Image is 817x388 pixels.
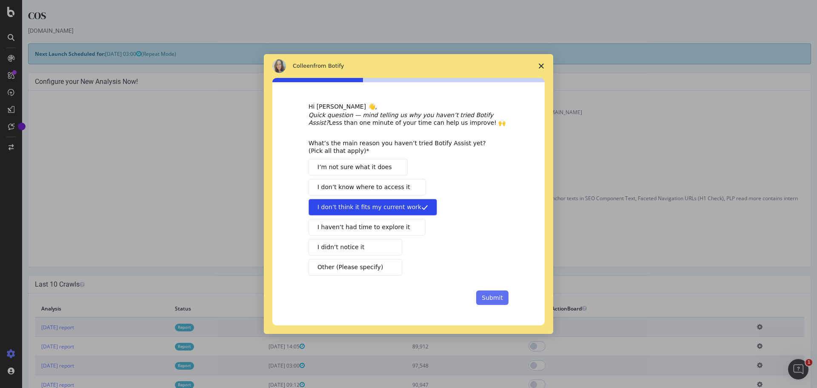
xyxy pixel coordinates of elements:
button: I don’t know where to access it [309,179,426,195]
span: from Botify [314,63,344,69]
td: Deactivated [397,164,782,173]
td: Sitemaps [13,184,397,193]
td: Crawl JS Activated [13,154,397,164]
span: I don’t think it fits my current work [317,203,421,212]
td: Allowed Domains [13,107,397,117]
button: I haven’t had time to explore it [309,219,426,236]
span: I’m not sure what it does [317,163,392,172]
p: View Crawl Settings [13,229,782,236]
span: [DATE] 03:01 [246,324,283,331]
td: [URL][DOMAIN_NAME], [URL][DOMAIN_NAME] [397,117,782,127]
div: (Repeat Mode) [6,43,789,64]
td: (http|https)://*.[DOMAIN_NAME], (http|https)://*.[DOMAIN_NAME] [397,107,782,117]
td: Yes [397,174,782,184]
td: Yes [397,210,782,220]
td: 5 URLs / s Estimated crawl duration: [397,137,782,154]
th: # of URLs [384,300,490,317]
th: Launch Date [240,300,384,317]
span: I haven’t had time to explore it [317,223,410,232]
td: 51,304 [384,317,490,337]
i: Quick question — mind telling us why you haven’t tried Botify Assist? [309,112,493,126]
a: Report [153,362,172,369]
td: Virtual Robots.txt [13,174,397,184]
div: [DOMAIN_NAME] [6,26,789,35]
button: I’m not sure what it does [309,159,408,175]
a: [DATE] report [19,324,52,331]
a: [DATE] report [19,362,52,369]
img: Profile image for Colleen [272,59,286,73]
td: 97,548 [384,356,490,375]
span: [DATE] 03:00 [83,50,119,57]
th: Status [146,300,240,317]
button: Other (Please specify) [309,259,402,276]
button: I don’t think it fits my current work [309,199,437,216]
span: [DATE] 14:05 [246,343,283,350]
td: COS [397,97,782,107]
td: 89,912 [384,337,490,356]
td: Google Analytics Website [13,164,397,173]
td: HTML Extract Rules [13,193,397,210]
a: [DATE] report [19,343,52,350]
td: Yes [397,184,782,193]
div: Hi [PERSON_NAME] 👋, [309,103,508,111]
strong: Next Launch Scheduled for: [13,50,83,57]
h4: Last 10 Crawls [13,280,782,289]
div: COS [6,9,789,26]
a: Report [153,324,172,331]
td: Start URLs [13,117,397,127]
span: I didn’t notice it [317,243,364,252]
button: I didn’t notice it [309,239,402,256]
td: 400,000 [397,127,782,137]
div: What’s the main reason you haven’t tried Botify Assist yet? (Pick all that apply) [309,139,496,155]
a: Settings [416,243,435,250]
td: SEO link component Exists, Out of Stock. Blank Page, Anchor texts in SEO Component Text, Faceted ... [397,193,782,210]
td: Repeated Analysis [13,210,397,220]
div: Less than one minute of your time can help us improve! 🙌 [309,111,508,126]
td: Yes [397,154,782,164]
span: Colleen [293,63,314,69]
h4: Configure your New Analysis Now! [13,78,782,86]
td: Max Speed (URLs / s) [13,137,397,154]
span: Other (Please specify) [317,263,383,272]
th: Exclude from ActionBoard [490,300,728,317]
td: Project Name [13,97,397,107]
button: Submit [476,290,508,305]
span: I don’t know where to access it [317,183,410,192]
td: Max # of Analysed URLs [13,127,397,137]
a: Report [153,343,172,350]
th: Analysis [13,300,146,317]
span: 22 hours 13 minutes [462,145,511,152]
span: Close survey [529,54,553,78]
span: [DATE] 03:00 [246,362,283,369]
button: Yes! Start Now [360,240,413,254]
